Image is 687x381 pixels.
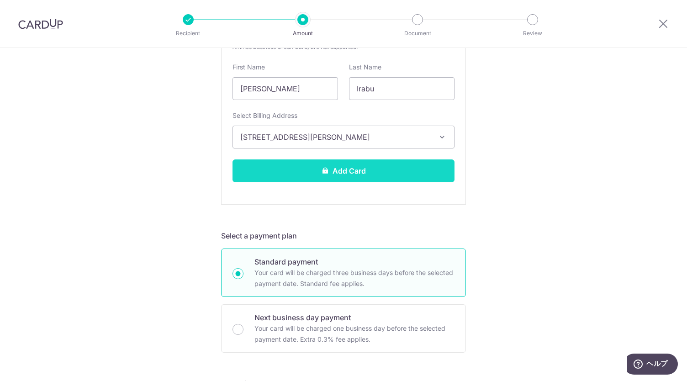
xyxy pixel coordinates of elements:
label: Select Billing Address [233,111,297,120]
p: Amount [269,29,337,38]
p: Standard payment [254,256,454,267]
span: [STREET_ADDRESS][PERSON_NAME] [240,132,430,143]
p: Your card will be charged one business day before the selected payment date. Extra 0.3% fee applies. [254,323,454,345]
input: Cardholder Last Name [349,77,454,100]
p: Recipient [154,29,222,38]
label: First Name [233,63,265,72]
input: Cardholder First Name [233,77,338,100]
p: Document [384,29,451,38]
h5: Select a payment plan [221,230,466,241]
label: Last Name [349,63,381,72]
button: Add Card [233,159,454,182]
p: Your card will be charged three business days before the selected payment date. Standard fee appl... [254,267,454,289]
img: CardUp [18,18,63,29]
p: Review [499,29,566,38]
iframe: ウィジェットを開いて詳しい情報を確認できます [627,354,678,376]
p: Next business day payment [254,312,454,323]
button: [STREET_ADDRESS][PERSON_NAME] [233,126,454,148]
